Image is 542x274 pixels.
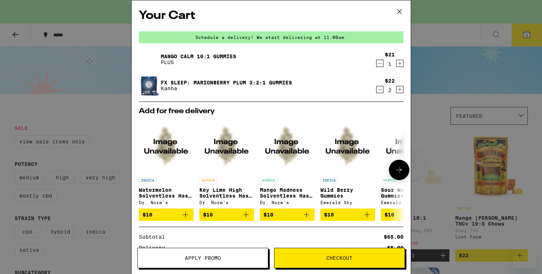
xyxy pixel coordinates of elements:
[381,187,436,199] p: Sour Watermelon Gummies
[381,119,436,209] a: Open page for Sour Watermelon Gummies from Emerald Sky
[385,87,395,93] div: 2
[274,248,405,268] button: Checkout
[139,49,159,70] img: Mango CALM 10:1 Gummies
[385,52,395,57] div: $21
[199,200,254,205] div: Dr. Norm's
[199,209,254,221] button: Add to bag
[199,119,254,209] a: Open page for Key Lime High Solventless Hash Gummy from Dr. Norm's
[139,187,194,199] p: Watermelon Solventless Hash Gummy
[260,187,315,199] p: Mango Madness Solventless Hash Gummy
[320,187,375,199] p: Wild Berry Gummies
[161,80,292,86] a: FX SLEEP: Marionberry Plum 3:2:1 Gummies
[139,177,156,183] p: INDICA
[385,78,395,84] div: $22
[320,119,375,173] img: Emerald Sky - Wild Berry Gummies
[260,200,315,205] div: Dr. Norm's
[139,119,194,173] img: Dr. Norm's - Watermelon Solventless Hash Gummy
[320,119,375,209] a: Open page for Wild Berry Gummies from Emerald Sky
[139,245,170,250] div: Delivery
[385,61,395,67] div: 1
[139,209,194,221] button: Add to bag
[513,245,536,268] iframe: Button to launch messaging window
[199,177,217,183] p: SATIVA
[139,108,403,115] h2: Add for free delivery
[324,212,334,218] span: $10
[381,209,436,221] button: Add to bag
[320,209,375,221] button: Add to bag
[376,60,383,67] button: Decrement
[385,212,394,218] span: $10
[381,119,436,173] img: Emerald Sky - Sour Watermelon Gummies
[137,248,268,268] button: Apply Promo
[326,255,352,261] span: Checkout
[199,119,254,173] img: Dr. Norm's - Key Lime High Solventless Hash Gummy
[260,177,277,183] p: HYBRID
[396,86,403,93] button: Increment
[203,212,213,218] span: $10
[264,212,273,218] span: $10
[161,59,236,65] p: PLUS
[381,200,436,205] div: Emerald Sky
[199,187,254,199] p: Key Lime High Solventless Hash Gummy
[384,234,403,239] div: $65.00
[185,255,221,261] span: Apply Promo
[139,234,170,239] div: Subtotal
[161,53,236,59] a: Mango CALM 10:1 Gummies
[139,119,194,209] a: Open page for Watermelon Solventless Hash Gummy from Dr. Norm's
[139,73,159,98] img: FX SLEEP: Marionberry Plum 3:2:1 Gummies
[139,31,403,43] div: Schedule a delivery! We start delivering at 11:00am.
[260,119,315,209] a: Open page for Mango Madness Solventless Hash Gummy from Dr. Norm's
[139,8,403,24] h2: Your Cart
[320,200,375,205] div: Emerald Sky
[376,86,383,93] button: Decrement
[139,200,194,205] div: Dr. Norm's
[161,86,292,91] p: Kanha
[396,60,403,67] button: Increment
[260,119,315,173] img: Dr. Norm's - Mango Madness Solventless Hash Gummy
[260,209,315,221] button: Add to bag
[381,177,398,183] p: HYBRID
[387,245,403,250] div: $5.00
[143,212,152,218] span: $10
[320,177,338,183] p: INDICA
